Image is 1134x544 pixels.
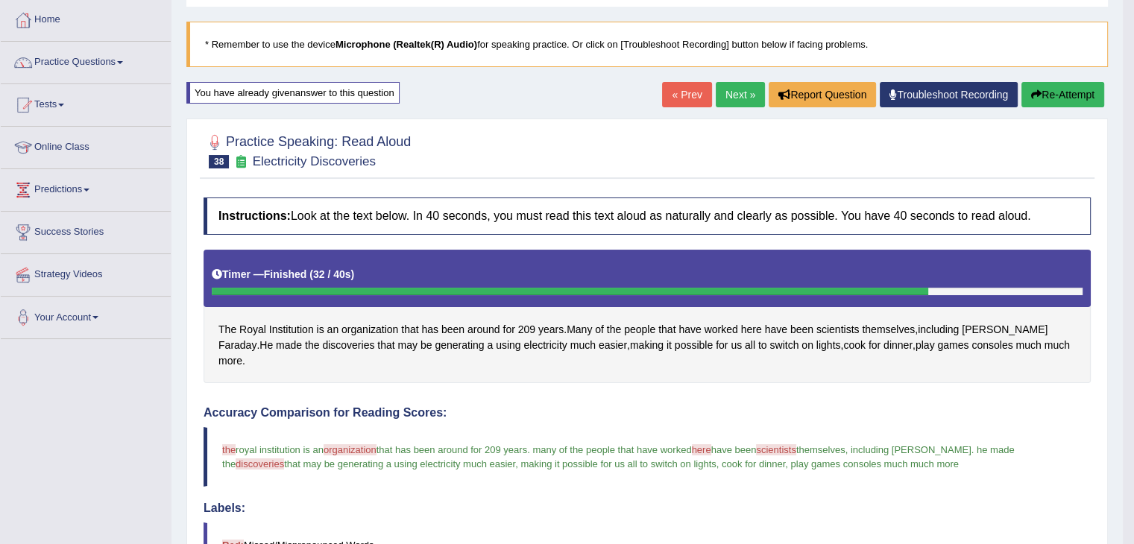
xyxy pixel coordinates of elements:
span: here [692,444,711,455]
button: Re-Attempt [1021,82,1104,107]
span: Click to see word definition [441,322,464,338]
span: Click to see word definition [503,322,514,338]
span: Click to see word definition [218,322,236,338]
span: Click to see word definition [758,338,767,353]
a: Success Stories [1,212,171,249]
span: Click to see word definition [769,338,798,353]
span: that may be generating a using electricity much easier [284,458,515,469]
span: Click to see word definition [276,338,302,353]
span: Click to see word definition [1045,338,1070,353]
span: Click to see word definition [869,338,881,353]
span: Click to see word definition [658,322,675,338]
span: Click to see word definition [816,338,841,353]
span: the [222,444,236,455]
div: You have already given answer to this question [186,82,400,104]
span: Click to see word definition [731,338,742,353]
span: Click to see word definition [918,322,959,338]
a: Predictions [1,169,171,206]
span: Click to see word definition [467,322,500,338]
a: Troubleshoot Recording [880,82,1018,107]
span: Click to see word definition [420,338,432,353]
span: making it possible for us all to switch on lights [520,458,716,469]
span: , [845,444,848,455]
span: Click to see word definition [218,338,256,353]
span: Click to see word definition [883,338,913,353]
span: Click to see word definition [496,338,520,353]
span: Click to see word definition [716,338,728,353]
span: including [PERSON_NAME] [851,444,971,455]
span: themselves [796,444,845,455]
span: 38 [209,155,229,168]
span: he made the [222,444,1017,469]
span: Click to see word definition [741,322,762,338]
span: play games consoles much much more [790,458,958,469]
span: discoveries [236,458,284,469]
blockquote: * Remember to use the device for speaking practice. Or click on [Troubleshoot Recording] button b... [186,22,1108,67]
a: Strategy Videos [1,254,171,291]
span: , [716,458,719,469]
h4: Labels: [204,502,1091,515]
span: Click to see word definition [962,322,1048,338]
span: have been [711,444,757,455]
span: Click to see word definition [765,322,787,338]
div: . , . , , , . [204,250,1091,383]
span: Click to see word definition [377,338,394,353]
span: Click to see word definition [239,322,266,338]
a: Your Account [1,297,171,334]
span: Click to see word definition [678,322,701,338]
span: Click to see word definition [624,322,655,338]
span: Click to see word definition [570,338,596,353]
small: Electricity Discoveries [253,154,376,168]
span: Click to see word definition [398,338,418,353]
span: Click to see word definition [862,322,915,338]
span: Click to see word definition [327,322,339,338]
span: Click to see word definition [567,322,592,338]
span: Click to see word definition [599,338,627,353]
a: Tests [1,84,171,121]
span: Click to see word definition [971,338,1012,353]
span: Click to see word definition [675,338,713,353]
span: Click to see word definition [421,322,438,338]
b: 32 / 40s [313,268,351,280]
b: Microphone (Realtek(R) Audio) [336,39,477,50]
span: Click to see word definition [816,322,860,338]
span: Click to see word definition [630,338,664,353]
span: Click to see word definition [1015,338,1041,353]
span: Click to see word definition [705,322,738,338]
span: . [527,444,530,455]
span: Click to see word definition [305,338,319,353]
span: Click to see word definition [218,353,242,369]
small: Exam occurring question [233,155,248,169]
span: Click to see word definition [843,338,866,353]
span: Click to see word definition [401,322,418,338]
span: Click to see word definition [322,338,374,353]
span: Click to see word definition [595,322,604,338]
button: Report Question [769,82,876,107]
span: . [971,444,974,455]
span: Click to see word definition [259,338,273,353]
b: ( [309,268,313,280]
span: Click to see word definition [269,322,314,338]
b: Finished [264,268,307,280]
h4: Look at the text below. In 40 seconds, you must read this text aloud as naturally and clearly as ... [204,197,1091,235]
a: « Prev [662,82,711,107]
span: that has been around for 209 years [377,444,527,455]
span: royal institution is an [236,444,324,455]
span: Click to see word definition [916,338,935,353]
h5: Timer — [212,269,354,280]
span: Click to see word definition [790,322,813,338]
span: Click to see word definition [487,338,493,353]
a: Next » [716,82,765,107]
span: , [515,458,518,469]
a: Practice Questions [1,42,171,79]
span: Click to see word definition [667,338,672,353]
h4: Accuracy Comparison for Reading Scores: [204,406,1091,420]
span: Click to see word definition [317,322,324,338]
span: , [785,458,788,469]
span: Click to see word definition [607,322,621,338]
span: Click to see word definition [745,338,755,353]
span: Click to see word definition [518,322,535,338]
h2: Practice Speaking: Read Aloud [204,131,411,168]
span: Click to see word definition [341,322,398,338]
b: Instructions: [218,209,291,222]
